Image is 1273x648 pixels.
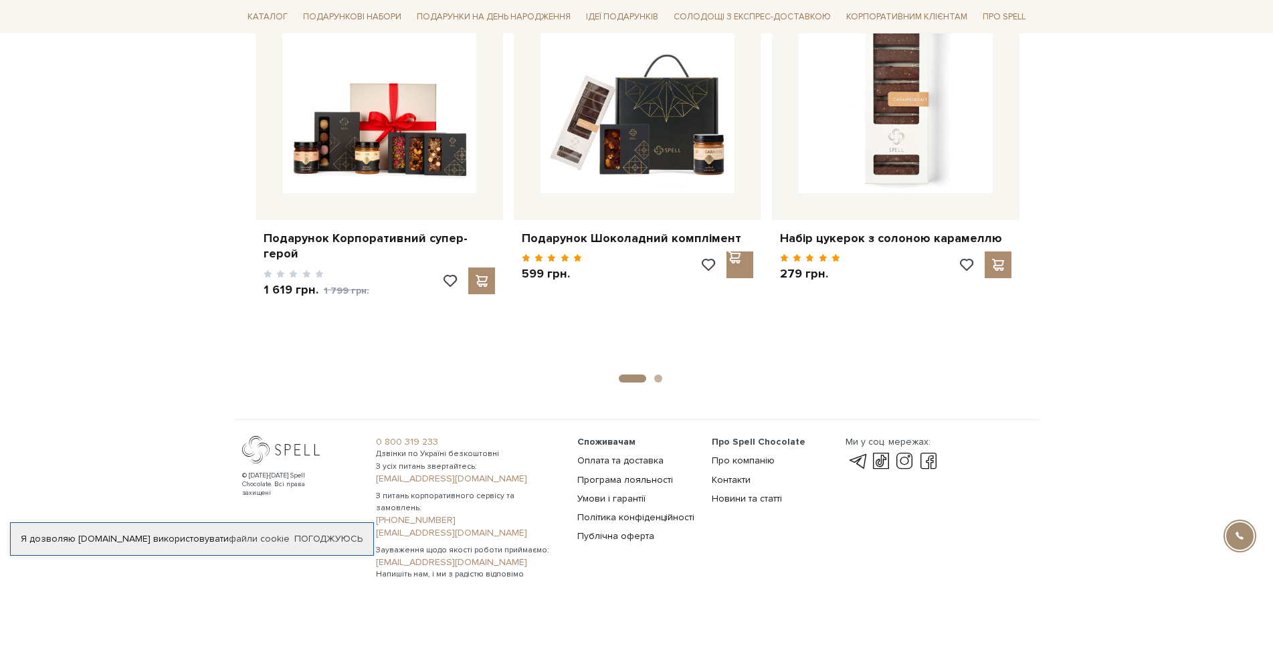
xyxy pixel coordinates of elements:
a: Оплата та доставка [577,455,664,466]
p: 599 грн. [522,266,583,282]
a: Політика конфіденційності [577,512,694,523]
button: 2 of 2 [654,374,662,383]
a: Подарунки на День народження [411,7,576,27]
a: telegram [846,453,868,469]
a: [EMAIL_ADDRESS][DOMAIN_NAME] [376,527,561,539]
a: Про компанію [712,455,775,466]
a: Контакти [712,474,751,485]
a: tik-tok [870,453,892,469]
a: [EMAIL_ADDRESS][DOMAIN_NAME] [376,556,561,568]
span: Напишіть нам, і ми з радістю відповімо [376,568,561,580]
span: Споживачам [577,436,635,447]
a: Набір цукерок з солоною карамеллю [780,231,1011,246]
span: 1 799 грн. [324,285,369,296]
a: Про Spell [977,7,1031,27]
a: Умови і гарантії [577,493,646,504]
span: З питань корпоративного сервісу та замовлень: [376,490,561,514]
a: [PHONE_NUMBER] [376,514,561,526]
span: З усіх питань звертайтесь: [376,461,561,473]
span: Зауваження щодо якості роботи приймаємо: [376,544,561,556]
span: Про Spell Chocolate [712,436,805,447]
a: Подарунок Корпоративний супер-герой [264,231,495,262]
a: facebook [917,453,940,469]
button: 1 of 2 [619,374,646,383]
div: © [DATE]-[DATE] Spell Chocolate. Всі права захищені [242,471,332,498]
p: 279 грн. [780,266,841,282]
a: Погоджуюсь [294,533,363,545]
a: файли cookie [229,533,290,544]
a: Публічна оферта [577,530,654,542]
a: Програма лояльності [577,474,673,485]
a: Корпоративним клієнтам [841,7,973,27]
div: Ми у соц. мережах: [846,436,939,448]
a: Ідеї подарунків [581,7,664,27]
p: 1 619 грн. [264,282,369,298]
a: instagram [893,453,916,469]
a: [EMAIL_ADDRESS][DOMAIN_NAME] [376,473,561,485]
span: Дзвінки по Україні безкоштовні [376,448,561,460]
a: Новини та статті [712,493,782,504]
a: 0 800 319 233 [376,436,561,448]
a: Подарунок Шоколадний комплімент [522,231,753,246]
a: Солодощі з експрес-доставкою [668,5,836,28]
a: Подарункові набори [298,7,407,27]
a: Каталог [242,7,293,27]
div: Я дозволяю [DOMAIN_NAME] використовувати [11,533,373,545]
